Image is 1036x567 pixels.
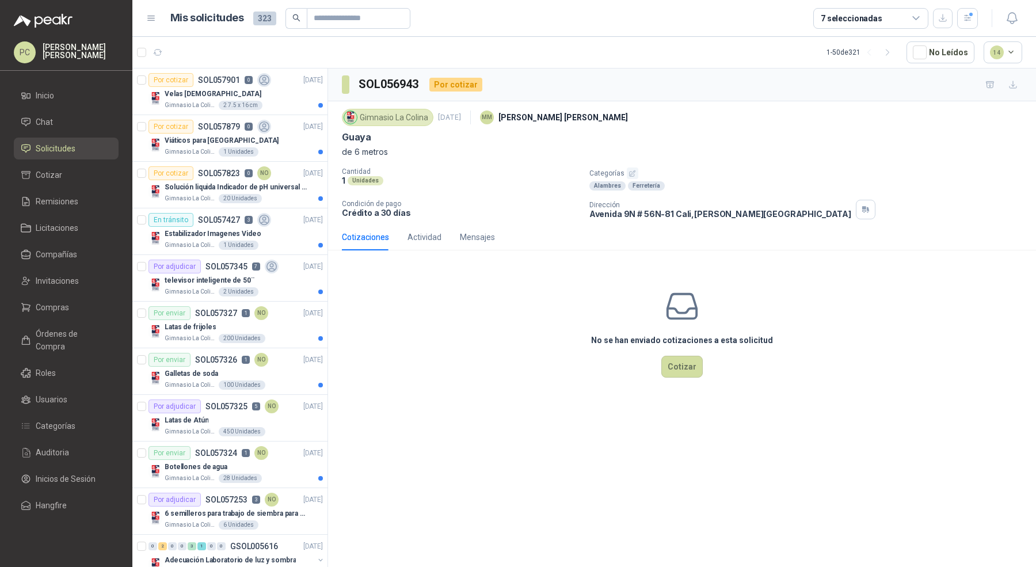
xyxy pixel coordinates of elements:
p: Solución liquida Indicador de pH universal de 500ml o 20 de 25ml (no tiras de papel) [165,182,308,193]
div: 0 [207,542,216,550]
p: 1 [242,449,250,457]
div: Mensajes [460,231,495,243]
p: Viáticos para [GEOGRAPHIC_DATA] [165,135,279,146]
p: 5 [252,402,260,410]
p: 6 semilleros para trabajo de siembra para estudiantes en la granja [165,508,308,519]
button: 14 [984,41,1023,63]
p: televisor inteligente de 50¨ [165,275,254,286]
p: Latas de Atún [165,415,208,426]
p: [DATE] [303,75,323,86]
img: Company Logo [344,111,357,124]
p: SOL057345 [205,262,247,271]
p: 1 [242,356,250,364]
div: En tránsito [148,213,193,227]
p: [DATE] [438,112,461,123]
p: [DATE] [303,401,323,412]
p: 1 [342,176,345,185]
a: Inicios de Sesión [14,468,119,490]
a: Por cotizarSOL0578790[DATE] Company LogoViáticos para [GEOGRAPHIC_DATA]Gimnasio La Colina1 Unidades [132,115,327,162]
div: 6 Unidades [219,520,258,530]
a: Por cotizarSOL0579010[DATE] Company LogoVelas [DEMOGRAPHIC_DATA]Gimnasio La Colina2 7.5 x 16 cm [132,69,327,115]
div: 3 [188,542,196,550]
p: Gimnasio La Colina [165,380,216,390]
p: SOL057901 [198,76,240,84]
div: 0 [148,542,157,550]
div: 0 [178,542,186,550]
span: Inicios de Sesión [36,473,96,485]
a: Inicio [14,85,119,106]
div: Por enviar [148,353,191,367]
p: Gimnasio La Colina [165,101,216,110]
div: Alambres [589,181,626,191]
div: Unidades [348,176,383,185]
div: 7 seleccionadas [821,12,882,25]
p: Gimnasio La Colina [165,241,216,250]
span: Chat [36,116,53,128]
span: Remisiones [36,195,78,208]
p: Adecuación Laboratorio de luz y sombra [165,555,296,566]
div: Por cotizar [148,73,193,87]
img: Company Logo [148,92,162,105]
p: Gimnasio La Colina [165,147,216,157]
p: de 6 metros [342,146,1022,158]
a: Auditoria [14,442,119,463]
span: Cotizar [36,169,62,181]
img: Logo peakr [14,14,73,28]
p: Categorías [589,168,1031,179]
p: GSOL005616 [230,542,278,550]
div: MM [480,111,494,124]
p: 0 [245,169,253,177]
span: search [292,14,300,22]
a: Compras [14,296,119,318]
div: 20 Unidades [219,194,262,203]
p: Botellones de agua [165,462,227,473]
a: Por enviarSOL0573271NO[DATE] Company LogoLatas de frijolesGimnasio La Colina200 Unidades [132,302,327,348]
a: Por enviarSOL0573241NO[DATE] Company LogoBotellones de aguaGimnasio La Colina28 Unidades [132,442,327,488]
img: Company Logo [148,185,162,199]
p: Latas de frijoles [165,322,216,333]
div: PC [14,41,36,63]
span: 323 [253,12,276,25]
p: [DATE] [303,448,323,459]
p: SOL057326 [195,356,237,364]
p: [DATE] [303,308,323,319]
a: Por adjudicarSOL0573457[DATE] Company Logotelevisor inteligente de 50¨Gimnasio La Colina2 Unidades [132,255,327,302]
div: 1 [197,542,206,550]
div: Por cotizar [148,120,193,134]
div: 0 [168,542,177,550]
span: Auditoria [36,446,69,459]
p: Velas [DEMOGRAPHIC_DATA] [165,89,261,100]
div: Por adjudicar [148,493,201,507]
p: 7 [252,262,260,271]
div: Cotizaciones [342,231,389,243]
span: Categorías [36,420,75,432]
p: Gimnasio La Colina [165,334,216,343]
p: [DATE] [303,168,323,179]
p: [DATE] [303,261,323,272]
p: [DATE] [303,121,323,132]
span: Solicitudes [36,142,75,155]
span: Órdenes de Compra [36,328,108,353]
div: NO [257,166,271,180]
p: 3 [245,216,253,224]
img: Company Logo [148,325,162,338]
p: [PERSON_NAME] [PERSON_NAME] [498,111,628,124]
a: Por adjudicarSOL0573255NO[DATE] Company LogoLatas de AtúnGimnasio La Colina450 Unidades [132,395,327,442]
p: 0 [245,76,253,84]
p: [DATE] [303,541,323,552]
a: Cotizar [14,164,119,186]
div: Actividad [407,231,441,243]
img: Company Logo [148,511,162,525]
span: Compañías [36,248,77,261]
p: SOL057253 [205,496,247,504]
span: Compras [36,301,69,314]
span: Invitaciones [36,275,79,287]
span: Licitaciones [36,222,78,234]
p: SOL057427 [198,216,240,224]
div: 1 Unidades [219,241,258,250]
p: Guaya [342,131,371,143]
button: No Leídos [907,41,974,63]
div: Por adjudicar [148,399,201,413]
p: Crédito a 30 días [342,208,580,218]
a: Licitaciones [14,217,119,239]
